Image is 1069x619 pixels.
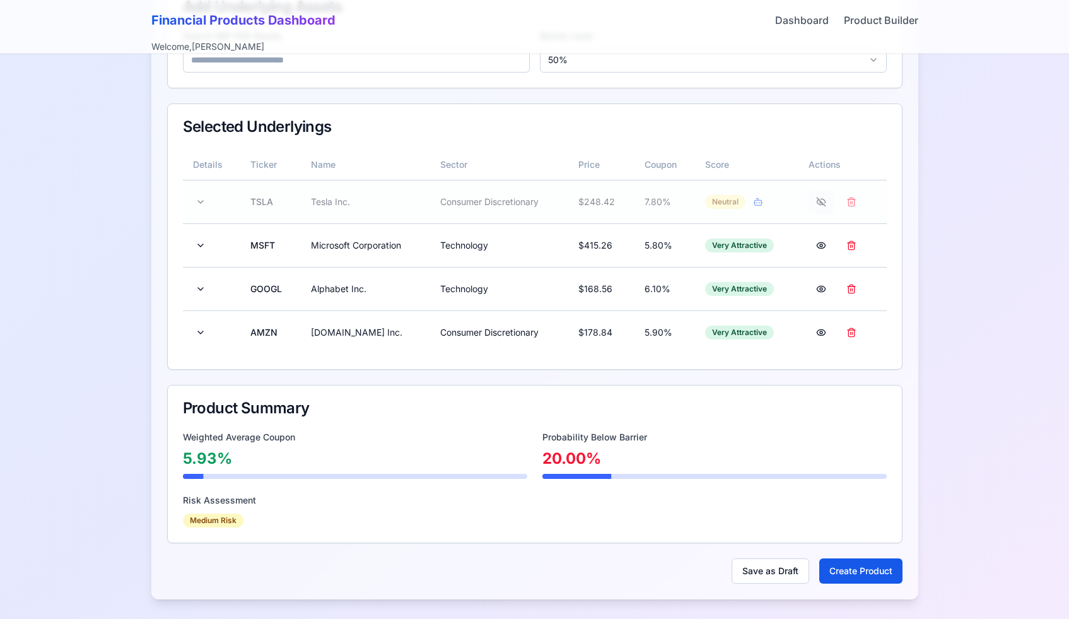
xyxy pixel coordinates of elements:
div: 20.00 % [542,449,887,469]
a: Product Builder [844,13,918,28]
td: TSLA [240,180,300,223]
button: Create Product [819,558,903,584]
td: AMZN [240,310,300,354]
div: Product Summary [183,401,887,416]
th: Coupon [634,150,695,180]
th: Price [568,150,634,180]
button: Save as Draft [732,558,809,584]
td: $ 415.26 [568,223,634,267]
th: Details [183,150,241,180]
div: Very Attractive [705,239,774,252]
td: Consumer Discretionary [430,310,568,354]
td: $ 248.42 [568,180,634,223]
th: Score [695,150,798,180]
td: Alphabet Inc. [301,267,431,310]
td: Consumer Discretionary [430,180,568,223]
td: MSFT [240,223,300,267]
td: Microsoft Corporation [301,223,431,267]
th: Name [301,150,431,180]
div: Very Attractive [705,282,774,296]
th: Sector [430,150,568,180]
td: Tesla Inc. [301,180,431,223]
h1: Financial Products Dashboard [151,11,336,29]
td: 7.80 % [634,180,695,223]
div: Medium Risk [183,514,243,528]
a: Dashboard [775,13,829,28]
div: 5.93 % [183,449,527,469]
th: Ticker [240,150,300,180]
td: 5.90 % [634,310,695,354]
th: Actions [798,150,887,180]
td: [DOMAIN_NAME] Inc. [301,310,431,354]
div: Welcome, [PERSON_NAME] [151,40,264,53]
div: Selected Underlyings [183,119,887,134]
div: Risk Assessment [183,494,887,507]
td: $ 168.56 [568,267,634,310]
td: Technology [430,223,568,267]
div: Very Attractive [705,326,774,339]
div: Probability Below Barrier [542,431,887,444]
td: 6.10 % [634,267,695,310]
div: Neutral [705,195,745,209]
td: GOOGL [240,267,300,310]
td: Technology [430,267,568,310]
td: 5.80 % [634,223,695,267]
td: $ 178.84 [568,310,634,354]
div: Weighted Average Coupon [183,431,527,444]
